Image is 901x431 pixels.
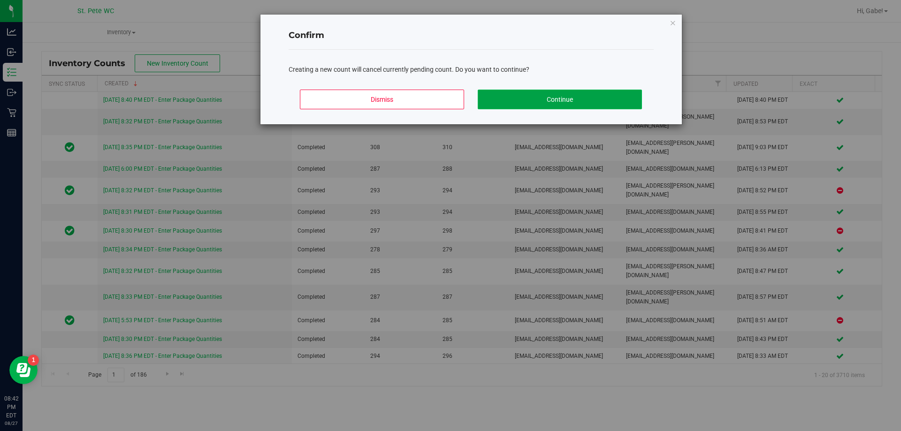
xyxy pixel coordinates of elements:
[289,66,529,73] span: Creating a new count will cancel currently pending count. Do you want to continue?
[289,30,654,42] h4: Confirm
[9,356,38,384] iframe: Resource center
[670,17,676,28] button: Close modal
[300,90,464,109] button: Dismiss
[478,90,642,109] button: Continue
[28,355,39,366] iframe: Resource center unread badge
